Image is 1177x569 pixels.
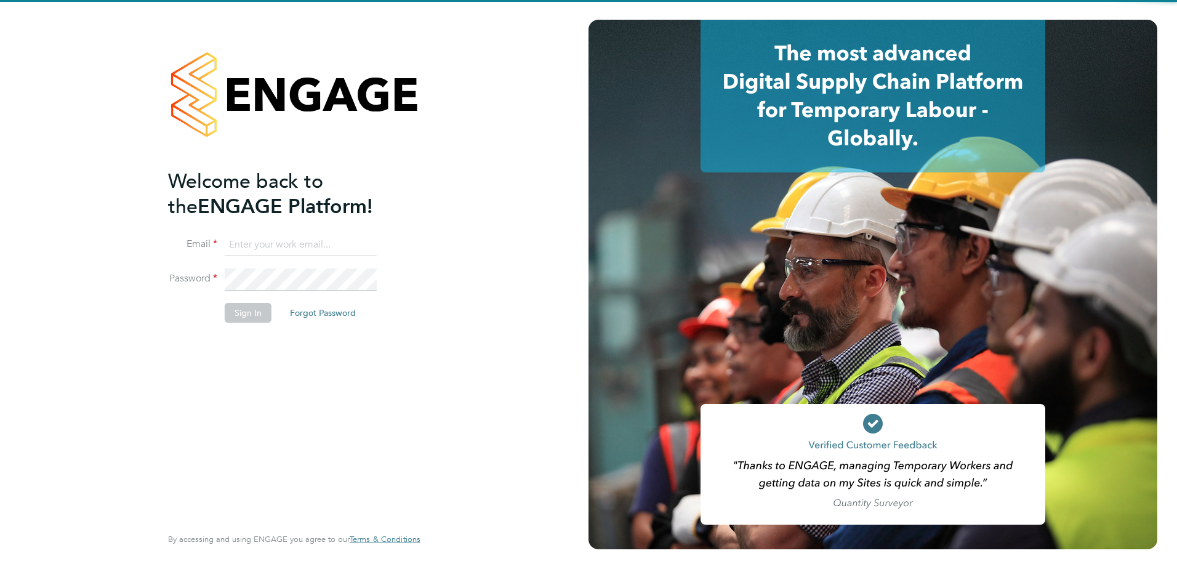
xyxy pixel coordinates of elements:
[168,238,217,251] label: Email
[168,272,217,285] label: Password
[168,534,420,544] span: By accessing and using ENGAGE you agree to our
[168,169,408,219] h2: ENGAGE Platform!
[350,535,420,544] a: Terms & Conditions
[280,303,366,323] button: Forgot Password
[225,303,271,323] button: Sign In
[168,169,323,219] span: Welcome back to the
[225,234,377,256] input: Enter your work email...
